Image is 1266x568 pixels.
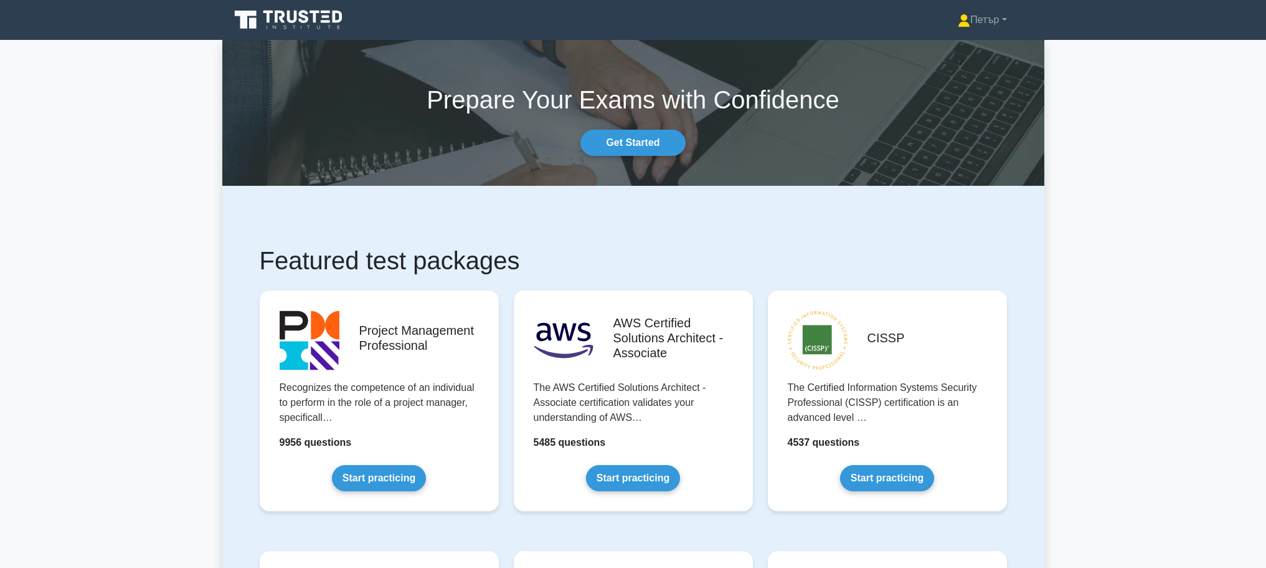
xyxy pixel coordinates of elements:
[586,465,680,491] a: Start practicing
[928,7,1036,32] a: Петър
[222,85,1044,115] h1: Prepare Your Exams with Confidence
[260,246,1007,276] h1: Featured test packages
[580,130,685,156] a: Get Started
[840,465,934,491] a: Start practicing
[332,465,426,491] a: Start practicing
